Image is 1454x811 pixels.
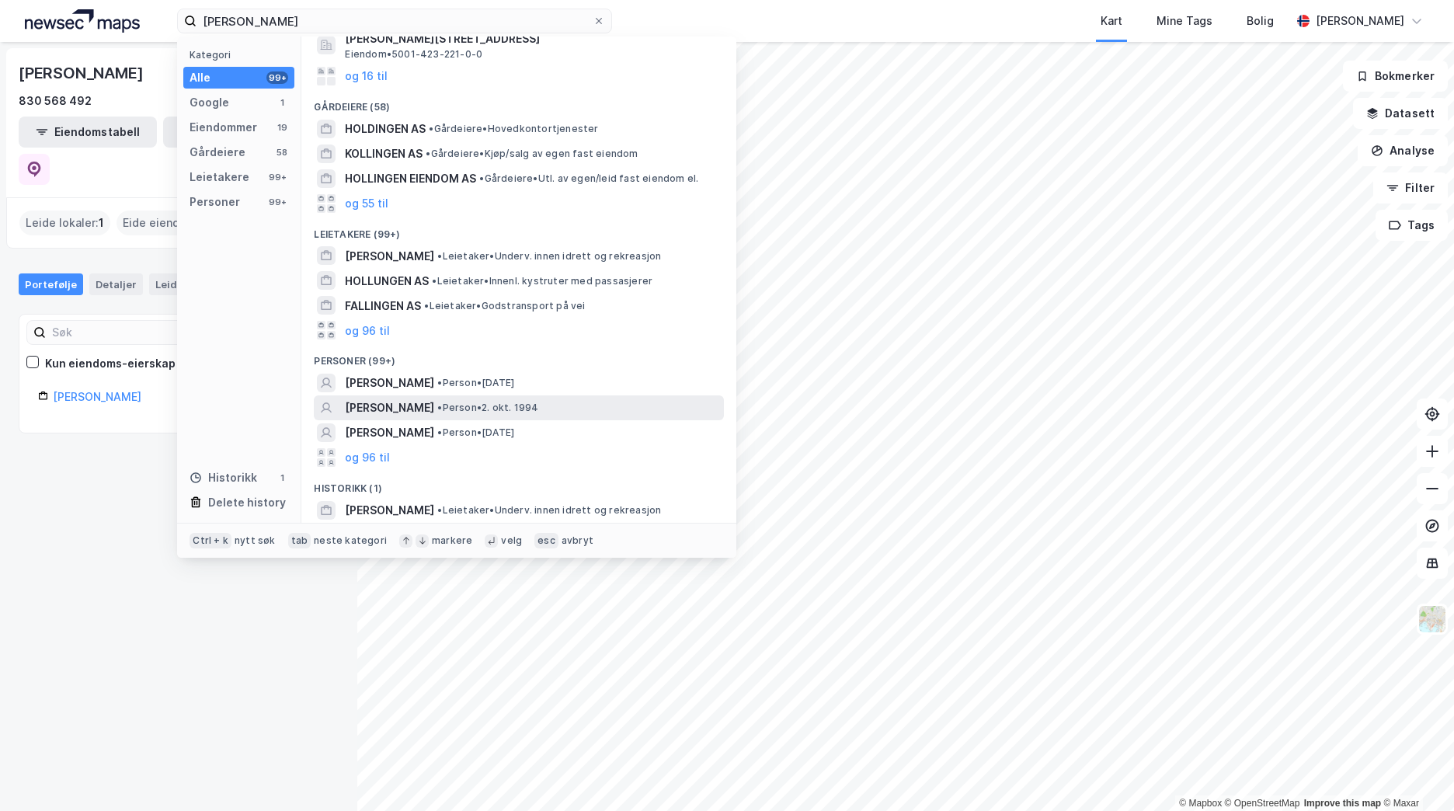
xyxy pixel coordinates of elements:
div: Kategori [190,49,294,61]
div: Bolig [1247,12,1274,30]
span: [PERSON_NAME][STREET_ADDRESS] [345,30,718,48]
div: Google [190,93,229,112]
div: Eide eiendommer : [117,211,235,235]
span: • [437,402,442,413]
button: Leietakertabell [163,117,301,148]
div: 1 [276,472,288,484]
div: Personer [190,193,240,211]
span: HOLDINGEN AS [345,120,426,138]
div: Kart [1101,12,1122,30]
div: Ctrl + k [190,533,231,548]
div: avbryt [562,534,593,547]
button: og 96 til [345,448,390,467]
span: Person • [DATE] [437,377,514,389]
div: 1 [276,96,288,109]
img: Z [1417,604,1447,634]
input: Søk på adresse, matrikkel, gårdeiere, leietakere eller personer [197,9,593,33]
button: Tags [1376,210,1448,241]
div: 99+ [266,171,288,183]
div: Portefølje [19,273,83,295]
span: [PERSON_NAME] [345,501,434,520]
span: [PERSON_NAME] [345,374,434,392]
div: Alle [190,68,210,87]
div: Leietakere [190,168,249,186]
div: Kontrollprogram for chat [1376,736,1454,811]
a: [PERSON_NAME] [53,390,141,403]
span: Gårdeiere • Hovedkontortjenester [429,123,598,135]
div: Mine Tags [1157,12,1212,30]
iframe: Chat Widget [1376,736,1454,811]
div: esc [534,533,558,548]
button: og 16 til [345,67,388,85]
span: • [437,377,442,388]
span: Leietaker • Innenl. kystruter med passasjerer [432,275,652,287]
span: 1 [99,214,104,232]
div: Eiendommer [190,118,257,137]
span: Person • 2. okt. 1994 [437,402,538,414]
span: KOLLINGEN AS [345,144,423,163]
span: Eiendom • 5001-423-221-0-0 [345,48,482,61]
div: markere [432,534,472,547]
span: Leietaker • Underv. innen idrett og rekreasjon [437,250,661,263]
span: • [437,250,442,262]
span: • [429,123,433,134]
button: og 55 til [345,194,388,213]
span: Leietaker • Underv. innen idrett og rekreasjon [437,504,661,517]
div: tab [288,533,311,548]
a: OpenStreetMap [1225,798,1300,809]
div: Leide lokaler : [19,211,110,235]
span: • [479,172,484,184]
div: Kun eiendoms-eierskap [45,354,176,373]
span: [PERSON_NAME] [345,247,434,266]
div: 19 [276,121,288,134]
button: Bokmerker [1343,61,1448,92]
div: 830 568 492 [19,92,92,110]
div: 58 [276,146,288,158]
div: 99+ [266,71,288,84]
input: Søk [46,321,216,344]
span: • [426,148,430,159]
span: [PERSON_NAME] [345,399,434,417]
div: [PERSON_NAME] [1316,12,1404,30]
button: og 96 til [345,321,390,339]
button: Filter [1373,172,1448,204]
span: • [432,275,437,287]
span: [PERSON_NAME] [345,423,434,442]
div: [PERSON_NAME] [19,61,146,85]
a: Improve this map [1304,798,1381,809]
span: FALLINGEN AS [345,297,421,315]
span: • [424,300,429,312]
div: Leide lokaler [149,273,246,295]
span: HOLLUNGEN AS [345,272,429,291]
div: nytt søk [235,534,276,547]
div: neste kategori [314,534,387,547]
div: 99+ [266,196,288,208]
span: HOLLINGEN EIENDOM AS [345,169,476,188]
span: • [437,504,442,516]
div: Historikk (1) [301,470,736,498]
div: Gårdeiere [190,143,245,162]
div: Leietakere (99+) [301,216,736,244]
button: Eiendomstabell [19,117,157,148]
div: Historikk [190,468,257,487]
div: velg [501,534,522,547]
div: Personer (99+) [301,343,736,371]
div: Gårdeiere (58) [301,89,736,117]
a: Mapbox [1179,798,1222,809]
img: logo.a4113a55bc3d86da70a041830d287a7e.svg [25,9,140,33]
div: Detaljer [89,273,143,295]
div: Delete history [208,493,286,512]
span: Gårdeiere • Utl. av egen/leid fast eiendom el. [479,172,698,185]
span: Gårdeiere • Kjøp/salg av egen fast eiendom [426,148,638,160]
span: Person • [DATE] [437,426,514,439]
span: Leietaker • Godstransport på vei [424,300,585,312]
button: Datasett [1353,98,1448,129]
button: Analyse [1358,135,1448,166]
span: • [437,426,442,438]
